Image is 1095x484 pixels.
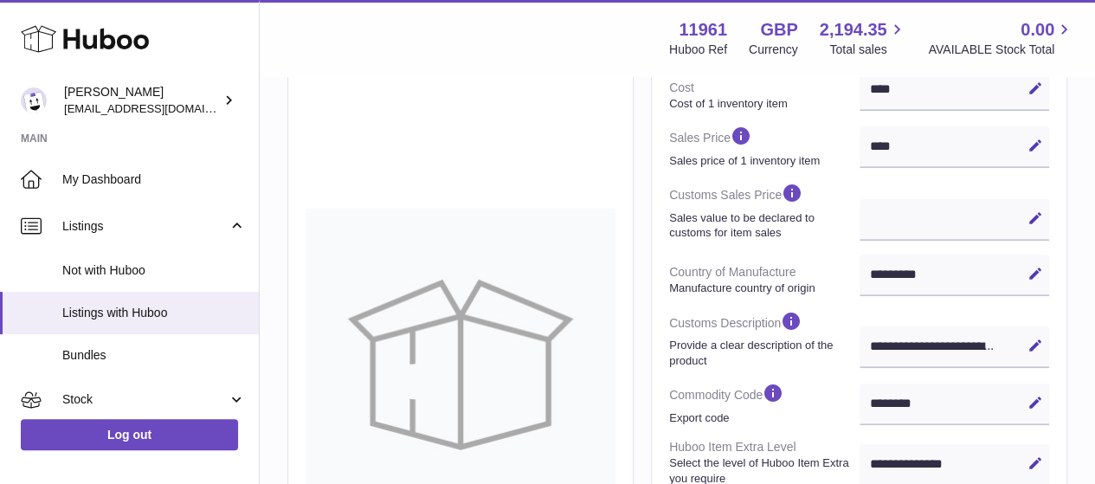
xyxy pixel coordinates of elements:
span: Listings with Huboo [62,305,246,321]
strong: GBP [760,18,797,42]
strong: Sales price of 1 inventory item [669,153,855,169]
span: Stock [62,391,228,408]
span: Not with Huboo [62,262,246,279]
img: internalAdmin-11961@internal.huboo.com [21,87,47,113]
dt: Country of Manufacture [669,257,860,302]
dt: Commodity Code [669,375,860,432]
strong: Export code [669,410,855,426]
dt: Customs Description [669,303,860,375]
span: Total sales [829,42,906,58]
a: Log out [21,419,238,450]
span: Listings [62,218,228,235]
span: My Dashboard [62,171,246,188]
dt: Sales Price [669,118,860,175]
span: Bundles [62,347,246,364]
dt: Cost [669,73,860,118]
div: Huboo Ref [669,42,727,58]
strong: 11961 [679,18,727,42]
strong: Manufacture country of origin [669,281,855,296]
dt: Customs Sales Price [669,175,860,247]
span: 0.00 [1021,18,1054,42]
strong: Provide a clear description of the product [669,338,855,368]
strong: Sales value to be declared to customs for item sales [669,210,855,241]
span: AVAILABLE Stock Total [928,42,1074,58]
a: 0.00 AVAILABLE Stock Total [928,18,1074,58]
a: 2,194.35 Total sales [820,18,907,58]
div: [PERSON_NAME] [64,84,220,117]
div: Currency [749,42,798,58]
strong: Cost of 1 inventory item [669,96,855,112]
span: [EMAIL_ADDRESS][DOMAIN_NAME] [64,101,254,115]
span: 2,194.35 [820,18,887,42]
